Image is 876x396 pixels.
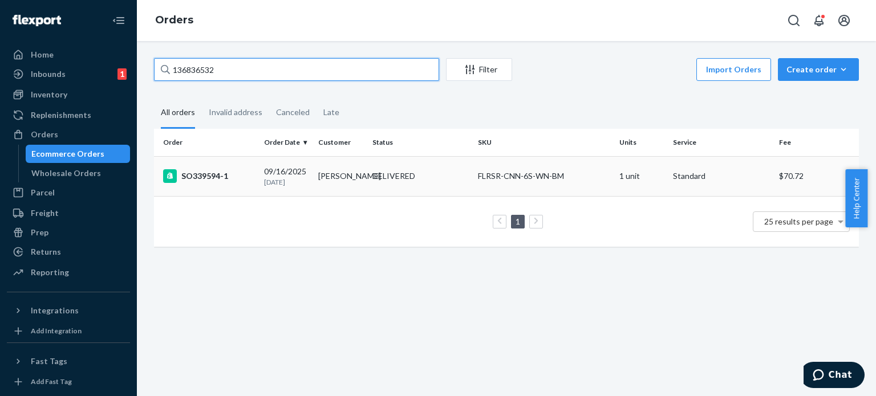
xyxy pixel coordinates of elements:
div: Home [31,49,54,60]
a: Orders [155,14,193,26]
div: 09/16/2025 [264,166,309,187]
a: Inventory [7,85,130,104]
a: Freight [7,204,130,222]
th: Order Date [259,129,314,156]
div: Customer [318,137,363,147]
a: Prep [7,223,130,242]
input: Search orders [154,58,439,81]
th: Status [368,129,473,156]
a: Wholesale Orders [26,164,131,182]
div: Replenishments [31,109,91,121]
ol: breadcrumbs [146,4,202,37]
th: Fee [774,129,859,156]
div: Reporting [31,267,69,278]
p: Standard [673,170,769,182]
div: Integrations [31,305,79,316]
button: Open Search Box [782,9,805,32]
button: Close Navigation [107,9,130,32]
div: Add Integration [31,326,82,336]
button: Filter [446,58,512,81]
a: Page 1 is your current page [513,217,522,226]
button: Fast Tags [7,352,130,370]
th: SKU [473,129,614,156]
div: Fast Tags [31,356,67,367]
div: Create order [786,64,850,75]
div: Prep [31,227,48,238]
p: [DATE] [264,177,309,187]
a: Orders [7,125,130,144]
div: Add Fast Tag [31,377,72,386]
div: Invalid address [209,97,262,127]
th: Units [615,129,669,156]
a: Reporting [7,263,130,281]
a: Home [7,46,130,64]
div: Canceled [276,97,310,127]
button: Integrations [7,301,130,320]
a: Add Integration [7,324,130,338]
div: Wholesale Orders [31,168,101,179]
button: Create order [778,58,859,81]
div: Ecommerce Orders [31,148,104,160]
button: Open notifications [808,9,830,32]
button: Import Orders [696,58,771,81]
button: Open account menu [833,9,855,32]
iframe: Opens a widget where you can chat to one of our agents [804,362,865,390]
button: Help Center [845,169,867,227]
td: $70.72 [774,156,859,196]
a: Replenishments [7,106,130,124]
td: 1 unit [615,156,669,196]
a: Ecommerce Orders [26,145,131,163]
div: Freight [31,207,59,219]
div: DELIVERED [372,170,415,182]
th: Service [668,129,774,156]
div: Orders [31,129,58,140]
div: Parcel [31,187,55,198]
div: Returns [31,246,61,258]
a: Returns [7,243,130,261]
span: 25 results per page [764,217,833,226]
div: FLRSR-CNN-6S-WN-BM [478,170,610,182]
div: Inbounds [31,68,66,80]
a: Parcel [7,183,130,202]
th: Order [154,129,259,156]
img: Flexport logo [13,15,61,26]
div: SO339594-1 [163,169,255,183]
div: All orders [161,97,195,129]
div: Late [323,97,339,127]
a: Add Fast Tag [7,375,130,389]
a: Inbounds1 [7,65,130,83]
div: Inventory [31,89,67,100]
div: 1 [117,68,127,80]
td: [PERSON_NAME] [314,156,368,196]
div: Filter [447,64,512,75]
